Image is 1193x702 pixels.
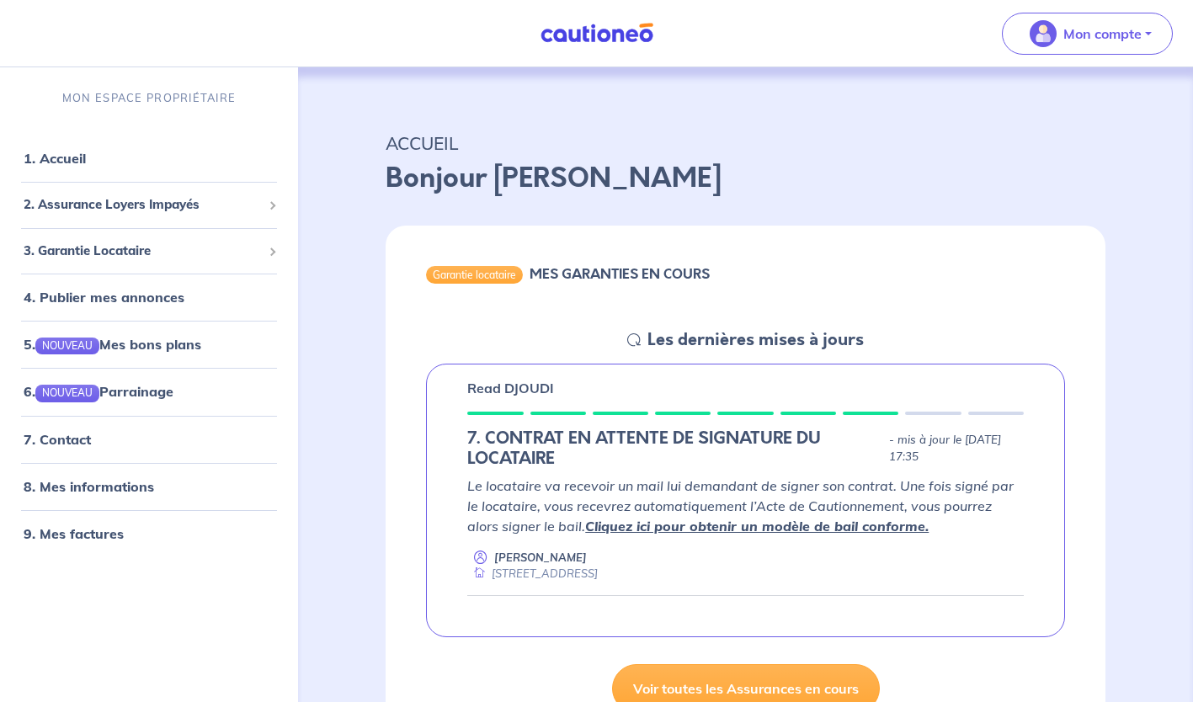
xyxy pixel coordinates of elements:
[24,337,201,354] a: 5.NOUVEAUMes bons plans
[530,266,710,282] h6: MES GARANTIES EN COURS
[24,525,124,542] a: 9. Mes factures
[7,142,291,176] div: 1. Accueil
[889,432,1024,465] p: - mis à jour le [DATE] 17:35
[24,384,173,401] a: 6.NOUVEAUParrainage
[467,566,598,582] div: [STREET_ADDRESS]
[386,128,1105,158] p: ACCUEIL
[24,290,184,306] a: 4. Publier mes annonces
[7,423,291,456] div: 7. Contact
[585,518,929,534] a: Cliquez ici pour obtenir un modèle de bail conforme.
[7,517,291,550] div: 9. Mes factures
[24,431,91,448] a: 7. Contact
[24,478,154,495] a: 8. Mes informations
[467,477,1014,534] em: Le locataire va recevoir un mail lui demandant de signer son contrat. Une fois signé par le locat...
[386,158,1105,199] p: Bonjour [PERSON_NAME]
[7,235,291,268] div: 3. Garantie Locataire
[467,428,1024,469] div: state: RENTER-PAYMENT-METHOD-IN-PROGRESS, Context: IN-LANDLORD,IS-GL-CAUTION-IN-LANDLORD
[647,330,864,350] h5: Les dernières mises à jours
[7,189,291,222] div: 2. Assurance Loyers Impayés
[62,90,236,106] p: MON ESPACE PROPRIÉTAIRE
[1002,13,1173,55] button: illu_account_valid_menu.svgMon compte
[7,281,291,315] div: 4. Publier mes annonces
[467,378,554,398] p: Read DJOUDI
[467,428,882,469] h5: 7. CONTRAT EN ATTENTE DE SIGNATURE DU LOCATAIRE
[426,266,523,283] div: Garantie locataire
[1030,20,1057,47] img: illu_account_valid_menu.svg
[494,550,587,566] p: [PERSON_NAME]
[1063,24,1142,44] p: Mon compte
[7,375,291,409] div: 6.NOUVEAUParrainage
[24,151,86,168] a: 1. Accueil
[24,242,262,261] span: 3. Garantie Locataire
[24,196,262,215] span: 2. Assurance Loyers Impayés
[7,328,291,362] div: 5.NOUVEAUMes bons plans
[534,23,660,44] img: Cautioneo
[7,470,291,503] div: 8. Mes informations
